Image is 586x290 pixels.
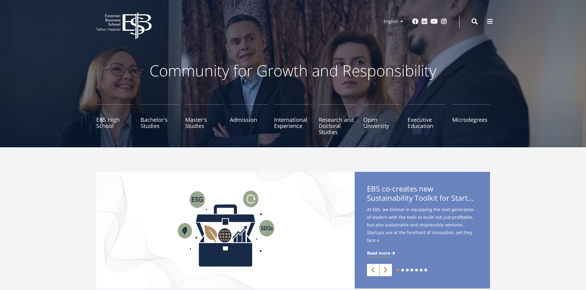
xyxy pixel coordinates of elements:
span: Sustainability Toolkit for Startups [367,193,478,203]
a: 4 [410,269,413,272]
a: Read more [367,250,396,256]
img: Startup toolkit image [96,172,355,288]
a: Instagram [441,18,447,25]
a: International Experience [274,104,312,135]
span: EBS co-creates new [367,184,478,204]
a: 7 [424,269,427,272]
a: Previous [367,264,379,276]
a: Executive Education [408,104,445,135]
a: 5 [415,269,418,272]
a: 2 [401,269,404,272]
a: Facebook [412,18,418,25]
a: 3 [406,269,409,272]
a: Open University [363,104,401,135]
a: Youtube [431,18,438,25]
a: Admission [230,104,268,135]
p: Community for Growth and Responsibility [130,61,456,80]
a: 6 [420,269,423,272]
a: Microdegrees [452,104,490,135]
span: At EBS, we believe in equipping the next generation of leaders with the tools to build not just p... [367,206,478,254]
a: EBS High School [96,104,134,135]
a: Linkedin [421,18,428,25]
a: Next [380,264,392,276]
a: Bachelor's Studies [141,104,178,135]
a: 1 [397,269,400,272]
a: Master's Studies [185,104,223,135]
span: Read more [367,250,390,256]
a: Research and Doctoral Studies [319,104,357,135]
